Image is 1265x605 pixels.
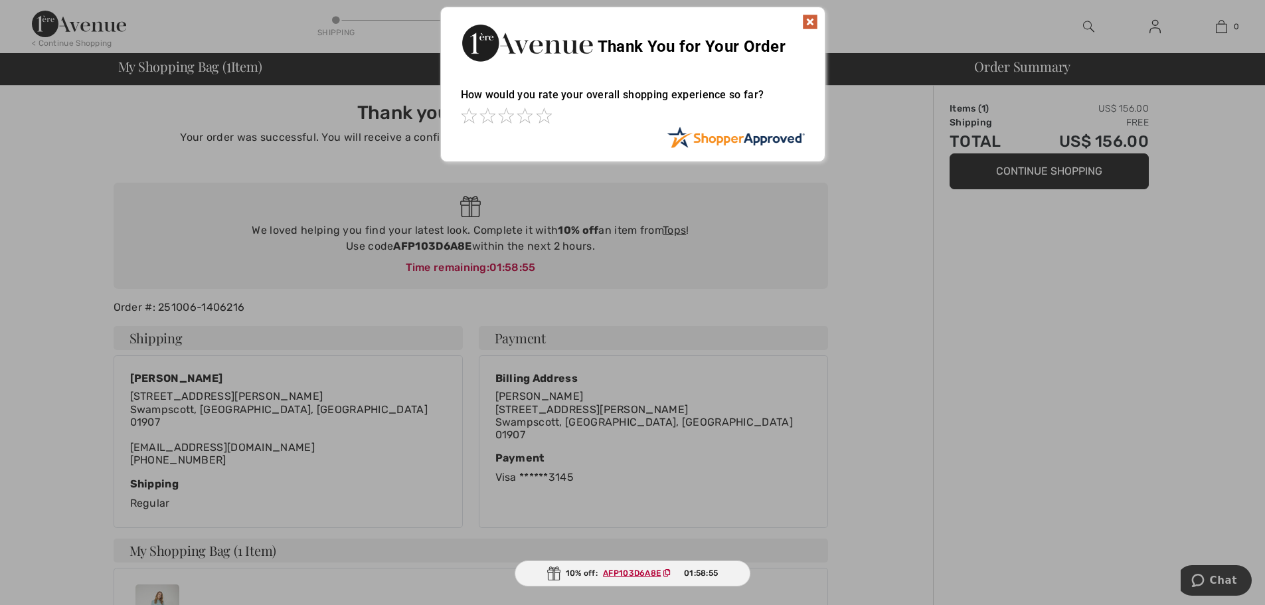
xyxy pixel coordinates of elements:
[603,568,661,578] ins: AFP103D6A8E
[802,14,818,30] img: x
[29,9,56,21] span: Chat
[547,566,560,580] img: Gift.svg
[461,75,805,126] div: How would you rate your overall shopping experience so far?
[515,561,751,586] div: 10% off:
[461,21,594,65] img: Thank You for Your Order
[598,37,786,56] span: Thank You for Your Order
[684,567,718,579] span: 01:58:55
